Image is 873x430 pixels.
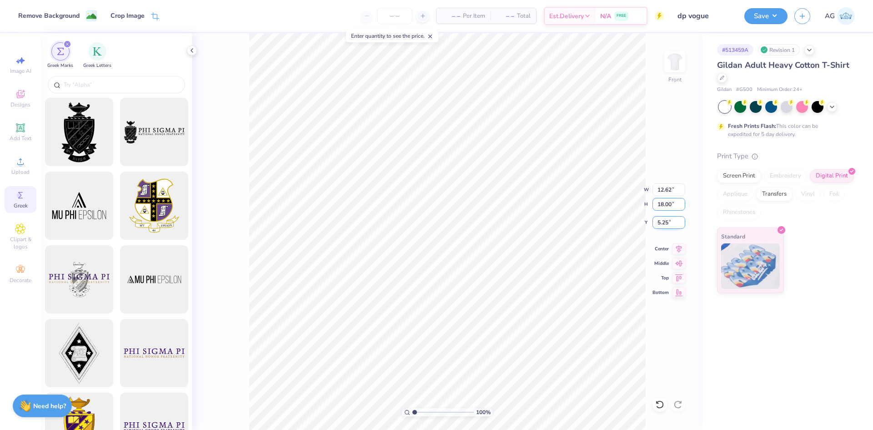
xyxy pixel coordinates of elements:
div: filter for Greek Letters [83,42,111,69]
div: Revision 1 [758,44,800,56]
strong: Fresh Prints Flash: [728,122,776,130]
input: – – [377,8,412,24]
span: Minimum Order: 24 + [757,86,803,94]
div: Applique [717,187,753,201]
div: Rhinestones [717,206,761,219]
div: Vinyl [795,187,821,201]
span: Center [652,246,669,252]
div: filter for Greek Marks [47,42,73,69]
span: Greek Marks [47,62,73,69]
div: Enter quantity to see the price. [346,30,438,42]
div: Transfers [756,187,793,201]
span: Image AI [10,67,31,75]
img: Standard [721,243,780,289]
span: Top [652,275,669,281]
span: Est. Delivery [549,11,584,21]
div: This color can be expedited for 5 day delivery. [728,122,840,138]
span: 100 % [476,408,491,416]
span: Designs [10,101,30,108]
span: Standard [721,232,745,241]
span: Decorate [10,277,31,284]
span: Total [517,11,531,21]
img: Front [666,53,684,71]
div: Digital Print [810,169,854,183]
img: Greek Marks Image [57,48,64,55]
span: N/A [600,11,611,21]
button: filter button [47,42,73,69]
div: Foil [823,187,845,201]
span: Bottom [652,289,669,296]
span: – – [496,11,514,21]
img: Greek Letters Image [93,47,102,56]
span: Greek Letters [83,62,111,69]
input: Try "Alpha" [63,80,179,89]
div: Screen Print [717,169,761,183]
span: Upload [11,168,30,176]
span: Middle [652,260,669,267]
span: Clipart & logos [5,236,36,250]
span: AG [825,11,835,21]
div: # 513459A [717,44,753,56]
span: FREE [617,13,626,19]
button: Save [744,8,788,24]
span: Gildan [717,86,732,94]
strong: Need help? [33,402,66,410]
span: Per Item [463,11,485,21]
div: Remove Background [18,11,80,20]
input: Untitled Design [671,7,738,25]
span: # G500 [736,86,753,94]
a: AG [825,7,855,25]
div: Front [668,76,682,84]
span: Gildan Adult Heavy Cotton T-Shirt [717,60,849,71]
span: Add Text [10,135,31,142]
span: Greek [14,202,28,209]
div: Embroidery [764,169,807,183]
div: Print Type [717,151,855,162]
div: Crop Image [110,11,145,20]
img: Aljosh Eyron Garcia [837,7,855,25]
span: – – [442,11,460,21]
button: filter button [83,42,111,69]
